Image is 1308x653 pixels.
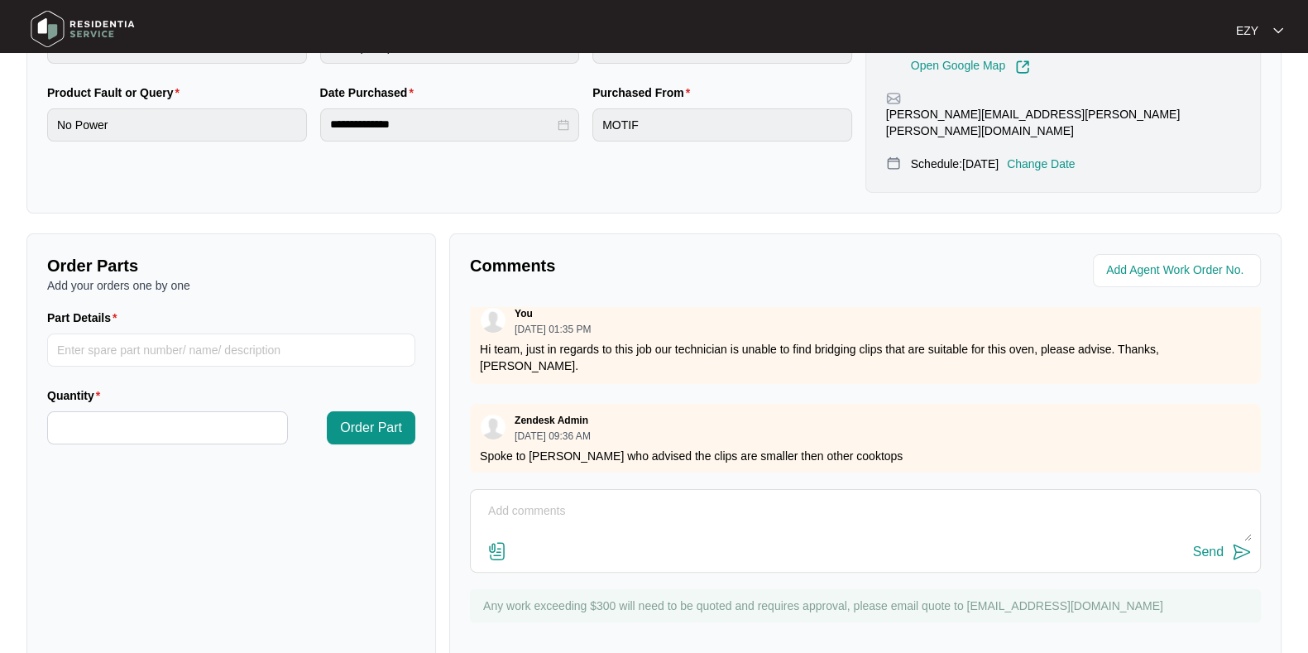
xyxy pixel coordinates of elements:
[47,108,307,142] input: Product Fault or Query
[1193,541,1252,564] button: Send
[480,448,1251,464] p: Spoke to [PERSON_NAME] who advised the clips are smaller then other cooktops
[47,310,124,326] label: Part Details
[592,84,697,101] label: Purchased From
[1193,545,1224,559] div: Send
[327,411,415,444] button: Order Part
[1015,60,1030,74] img: Link-External
[886,156,901,170] img: map-pin
[515,431,591,441] p: [DATE] 09:36 AM
[911,156,999,172] p: Schedule: [DATE]
[481,308,505,333] img: user.svg
[1106,261,1251,281] input: Add Agent Work Order No.
[1273,26,1283,35] img: dropdown arrow
[330,116,555,133] input: Date Purchased
[481,415,505,439] img: user.svg
[47,84,186,101] label: Product Fault or Query
[515,414,588,427] p: Zendesk Admin
[48,412,287,444] input: Quantity
[47,334,415,367] input: Part Details
[320,84,420,101] label: Date Purchased
[515,307,533,320] p: You
[1007,156,1076,172] p: Change Date
[911,60,1030,74] a: Open Google Map
[515,324,591,334] p: [DATE] 01:35 PM
[25,4,141,54] img: residentia service logo
[340,418,402,438] span: Order Part
[886,106,1240,139] p: [PERSON_NAME][EMAIL_ADDRESS][PERSON_NAME][PERSON_NAME][DOMAIN_NAME]
[480,341,1251,374] p: Hi team, just in regards to this job our technician is unable to find bridging clips that are sui...
[483,598,1253,614] p: Any work exceeding $300 will need to be quoted and requires approval, please email quote to [EMAI...
[1236,22,1258,39] p: EZY
[47,254,415,277] p: Order Parts
[886,91,901,106] img: map-pin
[47,387,107,404] label: Quantity
[592,108,852,142] input: Purchased From
[1232,542,1252,562] img: send-icon.svg
[47,277,415,294] p: Add your orders one by one
[470,254,854,277] p: Comments
[487,541,507,561] img: file-attachment-doc.svg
